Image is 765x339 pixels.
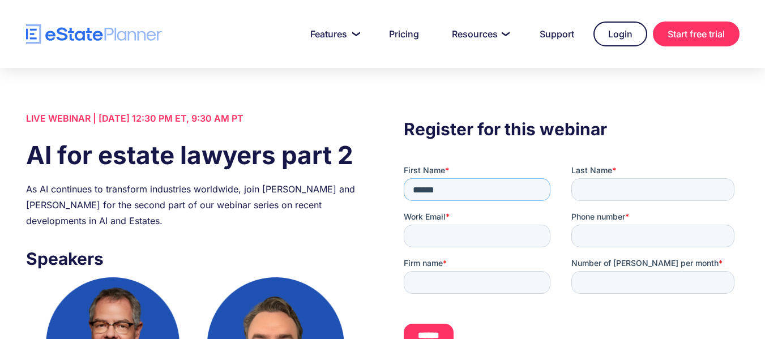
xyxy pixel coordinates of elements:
[26,138,361,173] h1: AI for estate lawyers part 2
[593,22,647,46] a: Login
[26,181,361,229] div: As AI continues to transform industries worldwide, join [PERSON_NAME] and [PERSON_NAME] for the s...
[653,22,740,46] a: Start free trial
[26,246,361,272] h3: Speakers
[375,23,433,45] a: Pricing
[526,23,588,45] a: Support
[26,24,162,44] a: home
[404,116,739,142] h3: Register for this webinar
[438,23,520,45] a: Resources
[297,23,370,45] a: Features
[26,110,361,126] div: LIVE WEBINAR | [DATE] 12:30 PM ET, 9:30 AM PT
